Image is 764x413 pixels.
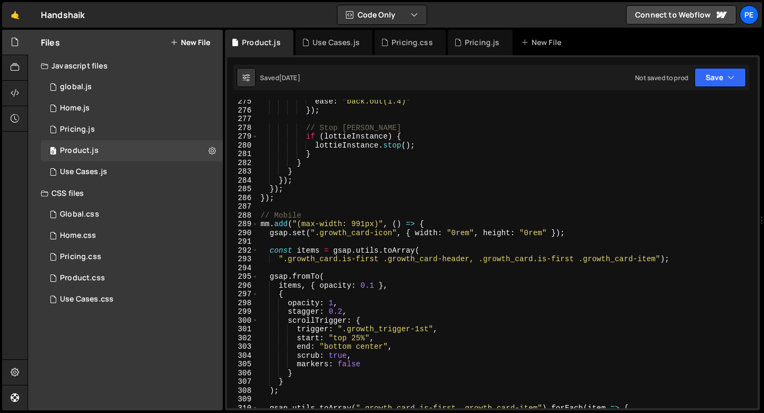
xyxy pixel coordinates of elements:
[740,5,759,24] a: Pe
[227,246,258,255] div: 292
[60,295,114,304] div: Use Cases.css
[227,220,258,229] div: 289
[227,159,258,168] div: 282
[60,125,95,134] div: Pricing.js
[227,255,258,264] div: 293
[41,246,223,268] div: 16572/45431.css
[227,386,258,395] div: 308
[60,82,92,92] div: global.js
[41,268,223,289] div: 16572/45330.css
[2,2,28,28] a: 🤙
[28,183,223,204] div: CSS files
[227,115,258,124] div: 277
[41,8,85,21] div: Handshaik
[227,237,258,246] div: 291
[279,73,300,82] div: [DATE]
[41,76,223,98] div: 16572/45061.js
[227,272,258,281] div: 295
[626,5,736,24] a: Connect to Webflow
[227,124,258,133] div: 278
[50,148,56,156] span: 0
[227,334,258,343] div: 302
[260,73,300,82] div: Saved
[227,264,258,273] div: 294
[170,38,210,47] button: New File
[41,289,223,310] div: 16572/45333.css
[41,119,223,140] div: 16572/45430.js
[227,342,258,351] div: 303
[60,167,107,177] div: Use Cases.js
[227,369,258,378] div: 306
[227,325,258,334] div: 301
[41,37,60,48] h2: Files
[465,37,500,48] div: Pricing.js
[60,210,99,219] div: Global.css
[60,231,96,240] div: Home.css
[60,273,105,283] div: Product.css
[392,37,433,48] div: Pricing.css
[227,229,258,238] div: 290
[227,404,258,413] div: 310
[227,395,258,404] div: 309
[60,146,99,156] div: Product.js
[28,55,223,76] div: Javascript files
[60,252,101,262] div: Pricing.css
[227,106,258,115] div: 276
[227,307,258,316] div: 299
[227,141,258,150] div: 280
[227,290,258,299] div: 297
[227,150,258,159] div: 281
[227,132,258,141] div: 279
[227,351,258,360] div: 304
[41,140,223,161] div: 16572/45211.js
[694,68,746,87] button: Save
[227,211,258,220] div: 288
[227,281,258,290] div: 296
[41,98,223,119] div: 16572/45051.js
[337,5,427,24] button: Code Only
[227,316,258,325] div: 300
[227,176,258,185] div: 284
[227,185,258,194] div: 285
[635,73,688,82] div: Not saved to prod
[227,377,258,386] div: 307
[242,37,281,48] div: Product.js
[60,104,90,113] div: Home.js
[41,161,223,183] div: 16572/45332.js
[227,194,258,203] div: 286
[41,204,223,225] div: 16572/45138.css
[227,202,258,211] div: 287
[312,37,360,48] div: Use Cases.js
[227,97,258,106] div: 275
[521,37,566,48] div: New File
[227,167,258,176] div: 283
[41,225,223,246] div: 16572/45056.css
[227,360,258,369] div: 305
[227,299,258,308] div: 298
